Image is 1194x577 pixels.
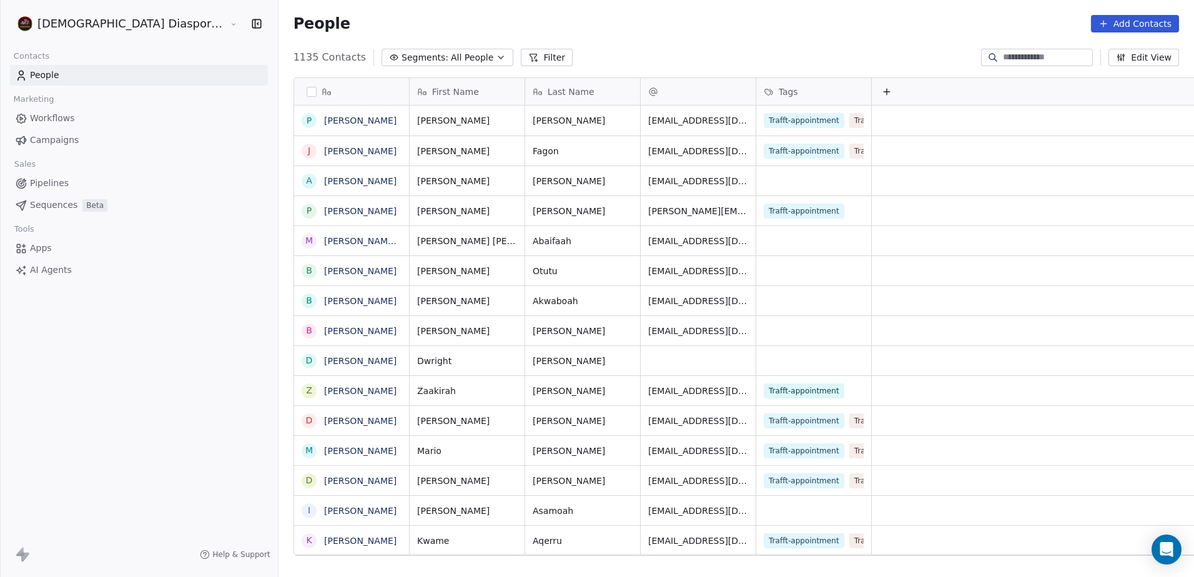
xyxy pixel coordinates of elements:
[533,445,633,457] span: [PERSON_NAME]
[324,536,397,546] a: [PERSON_NAME]
[417,505,517,517] span: [PERSON_NAME]
[324,296,397,306] a: [PERSON_NAME]
[417,145,517,157] span: [PERSON_NAME]
[324,416,397,426] a: [PERSON_NAME]
[305,234,313,247] div: M
[849,113,909,128] span: Trafft-change
[324,116,397,126] a: [PERSON_NAME]
[417,235,517,247] span: [PERSON_NAME] [PERSON_NAME]
[324,146,397,156] a: [PERSON_NAME]
[417,475,517,487] span: [PERSON_NAME]
[324,476,397,486] a: [PERSON_NAME]
[648,235,748,247] span: [EMAIL_ADDRESS][DOMAIN_NAME]
[10,173,268,194] a: Pipelines
[764,473,844,488] span: Trafft-appointment
[533,114,633,127] span: [PERSON_NAME]
[324,236,513,246] a: [PERSON_NAME] [PERSON_NAME] Abaifaah
[30,242,52,255] span: Apps
[764,113,844,128] span: Trafft-appointment
[306,264,312,277] div: B
[417,114,517,127] span: [PERSON_NAME]
[30,134,79,147] span: Campaigns
[648,114,748,127] span: [EMAIL_ADDRESS][DOMAIN_NAME]
[849,533,927,548] span: Trafft-rescheduled
[306,324,312,337] div: B
[305,354,312,367] div: D
[30,69,59,82] span: People
[8,47,55,66] span: Contacts
[10,130,268,150] a: Campaigns
[417,535,517,547] span: Kwame
[324,206,397,216] a: [PERSON_NAME]
[294,50,366,65] span: 1135 Contacts
[648,385,748,397] span: [EMAIL_ADDRESS][DOMAIN_NAME]
[849,443,909,458] span: Trafft-change
[324,446,397,456] a: [PERSON_NAME]
[10,108,268,129] a: Workflows
[533,205,633,217] span: [PERSON_NAME]
[417,385,517,397] span: Zaakirah
[9,220,39,239] span: Tools
[533,505,633,517] span: Asamoah
[533,175,633,187] span: [PERSON_NAME]
[306,204,311,217] div: P
[779,86,798,98] span: Tags
[417,295,517,307] span: [PERSON_NAME]
[306,294,312,307] div: B
[648,175,748,187] span: [EMAIL_ADDRESS][DOMAIN_NAME]
[764,204,844,219] span: Trafft-appointment
[648,475,748,487] span: [EMAIL_ADDRESS][DOMAIN_NAME]
[324,326,397,336] a: [PERSON_NAME]
[533,475,633,487] span: [PERSON_NAME]
[533,355,633,367] span: [PERSON_NAME]
[764,443,844,458] span: Trafft-appointment
[764,383,844,398] span: Trafft-appointment
[305,444,313,457] div: M
[10,195,268,215] a: SequencesBeta
[764,533,844,548] span: Trafft-appointment
[525,78,640,105] div: Last Name
[764,144,844,159] span: Trafft-appointment
[417,265,517,277] span: [PERSON_NAME]
[849,473,909,488] span: Trafft-change
[648,445,748,457] span: [EMAIL_ADDRESS][DOMAIN_NAME]
[533,415,633,427] span: [PERSON_NAME]
[306,114,311,127] div: P
[1152,535,1182,565] div: Open Intercom Messenger
[533,145,633,157] span: Fagon
[10,238,268,259] a: Apps
[324,506,397,516] a: [PERSON_NAME]
[548,86,595,98] span: Last Name
[30,177,69,190] span: Pipelines
[294,14,350,33] span: People
[306,384,312,397] div: Z
[9,155,41,174] span: Sales
[417,325,517,337] span: [PERSON_NAME]
[533,385,633,397] span: [PERSON_NAME]
[849,144,909,159] span: Trafft-change
[432,86,479,98] span: First Name
[648,265,748,277] span: [EMAIL_ADDRESS][DOMAIN_NAME]
[30,112,75,125] span: Workflows
[324,386,397,396] a: [PERSON_NAME]
[533,235,633,247] span: Abaifaah
[521,49,573,66] button: Filter
[849,413,909,428] span: Trafft-change
[648,535,748,547] span: [EMAIL_ADDRESS][DOMAIN_NAME]
[308,144,310,157] div: J
[648,295,748,307] span: [EMAIL_ADDRESS][DOMAIN_NAME]
[10,260,268,280] a: AI Agents
[417,445,517,457] span: Mario
[82,199,107,212] span: Beta
[756,78,871,105] div: Tags
[306,174,312,187] div: A
[417,175,517,187] span: [PERSON_NAME]
[1108,49,1179,66] button: Edit View
[8,90,59,109] span: Marketing
[305,414,312,427] div: D
[764,413,844,428] span: Trafft-appointment
[200,550,270,560] a: Help & Support
[533,265,633,277] span: Otutu
[417,355,517,367] span: Dwright
[648,205,748,217] span: [PERSON_NAME][EMAIL_ADDRESS][PERSON_NAME][DOMAIN_NAME]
